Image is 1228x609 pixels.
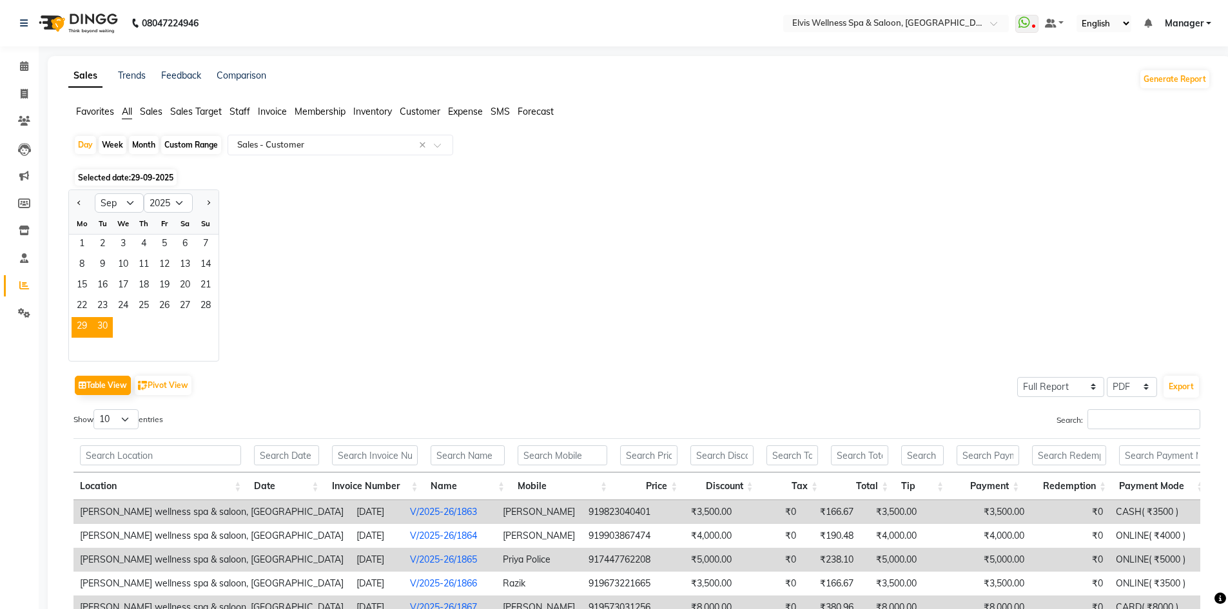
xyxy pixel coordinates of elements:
div: Fr [154,213,175,234]
input: Search: [1087,409,1200,429]
div: Thursday, September 4, 2025 [133,235,154,255]
div: Wednesday, September 17, 2025 [113,276,133,296]
td: ₹0 [1031,548,1109,572]
td: [PERSON_NAME] wellness spa & saloon, [GEOGRAPHIC_DATA] [73,548,350,572]
td: Priya Police [496,548,581,572]
span: 2 [92,235,113,255]
span: Expense [448,106,483,117]
td: [PERSON_NAME] wellness spa & saloon, [GEOGRAPHIC_DATA] [73,524,350,548]
span: Sales Target [170,106,222,117]
span: 6 [175,235,195,255]
input: Search Tax [766,445,818,465]
td: 919823040401 [582,500,676,524]
td: ₹166.67 [803,572,860,595]
span: 10 [113,255,133,276]
td: ₹0 [738,500,803,524]
span: 24 [113,296,133,317]
td: ₹166.67 [803,500,860,524]
td: 919903867474 [582,524,676,548]
div: Monday, September 1, 2025 [72,235,92,255]
div: We [113,213,133,234]
input: Search Discount [690,445,753,465]
td: ₹3,500.00 [860,572,922,595]
div: Th [133,213,154,234]
button: Next month [203,193,213,213]
div: Friday, September 12, 2025 [154,255,175,276]
span: 20 [175,276,195,296]
td: Razik [496,572,581,595]
input: Search Price [620,445,677,465]
td: ₹0 [738,572,803,595]
td: 917447762208 [582,548,676,572]
div: Saturday, September 27, 2025 [175,296,195,317]
th: Location: activate to sort column ascending [73,472,248,500]
td: [PERSON_NAME] wellness spa & saloon, [GEOGRAPHIC_DATA] [73,500,350,524]
th: Invoice Number: activate to sort column ascending [326,472,425,500]
button: Pivot View [135,376,191,395]
img: pivot.png [138,381,148,391]
td: [DATE] [350,548,404,572]
td: ONLINE( ₹5000 ) [1109,548,1200,572]
span: 27 [175,296,195,317]
input: Search Payment [957,445,1019,465]
div: Sunday, September 14, 2025 [195,255,216,276]
th: Discount: activate to sort column ascending [684,472,759,500]
td: [PERSON_NAME] wellness spa & saloon, [GEOGRAPHIC_DATA] [73,572,350,595]
span: 5 [154,235,175,255]
a: V/2025-26/1864 [410,530,477,541]
b: 08047224946 [142,5,199,41]
span: 13 [175,255,195,276]
span: 18 [133,276,154,296]
a: V/2025-26/1863 [410,506,477,517]
div: Monday, September 8, 2025 [72,255,92,276]
div: Tuesday, September 23, 2025 [92,296,113,317]
td: ₹3,500.00 [676,572,738,595]
div: Sunday, September 28, 2025 [195,296,216,317]
div: Saturday, September 13, 2025 [175,255,195,276]
span: 14 [195,255,216,276]
span: Inventory [353,106,392,117]
td: [DATE] [350,572,404,595]
input: Search Location [80,445,241,465]
span: Favorites [76,106,114,117]
a: V/2025-26/1865 [410,554,477,565]
span: Clear all [419,139,430,152]
div: Sunday, September 7, 2025 [195,235,216,255]
span: 21 [195,276,216,296]
td: ₹4,000.00 [860,524,922,548]
input: Search Mobile [518,445,607,465]
input: Search Name [431,445,505,465]
td: ONLINE( ₹3500 ) [1109,572,1200,595]
span: Selected date: [75,169,177,186]
td: ONLINE( ₹4000 ) [1109,524,1200,548]
th: Redemption: activate to sort column ascending [1026,472,1113,500]
td: [PERSON_NAME] [496,500,581,524]
label: Search: [1057,409,1200,429]
label: Show entries [73,409,163,429]
span: 28 [195,296,216,317]
td: 919673221665 [582,572,676,595]
button: Previous month [74,193,84,213]
td: ₹0 [738,524,803,548]
div: Thursday, September 18, 2025 [133,276,154,296]
span: SMS [491,106,510,117]
input: Search Invoice Number [332,445,418,465]
div: Monday, September 29, 2025 [72,317,92,338]
span: 12 [154,255,175,276]
div: Friday, September 26, 2025 [154,296,175,317]
div: Monday, September 22, 2025 [72,296,92,317]
td: ₹0 [1031,500,1109,524]
td: ₹5,000.00 [860,548,922,572]
span: 22 [72,296,92,317]
div: Wednesday, September 10, 2025 [113,255,133,276]
div: Wednesday, September 3, 2025 [113,235,133,255]
td: ₹5,000.00 [676,548,738,572]
div: Tuesday, September 30, 2025 [92,317,113,338]
div: Friday, September 19, 2025 [154,276,175,296]
input: Search Total [831,445,888,465]
input: Search Redemption [1032,445,1106,465]
span: Staff [229,106,250,117]
td: ₹0 [1031,572,1109,595]
td: ₹3,500.00 [965,500,1031,524]
select: Showentries [93,409,139,429]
